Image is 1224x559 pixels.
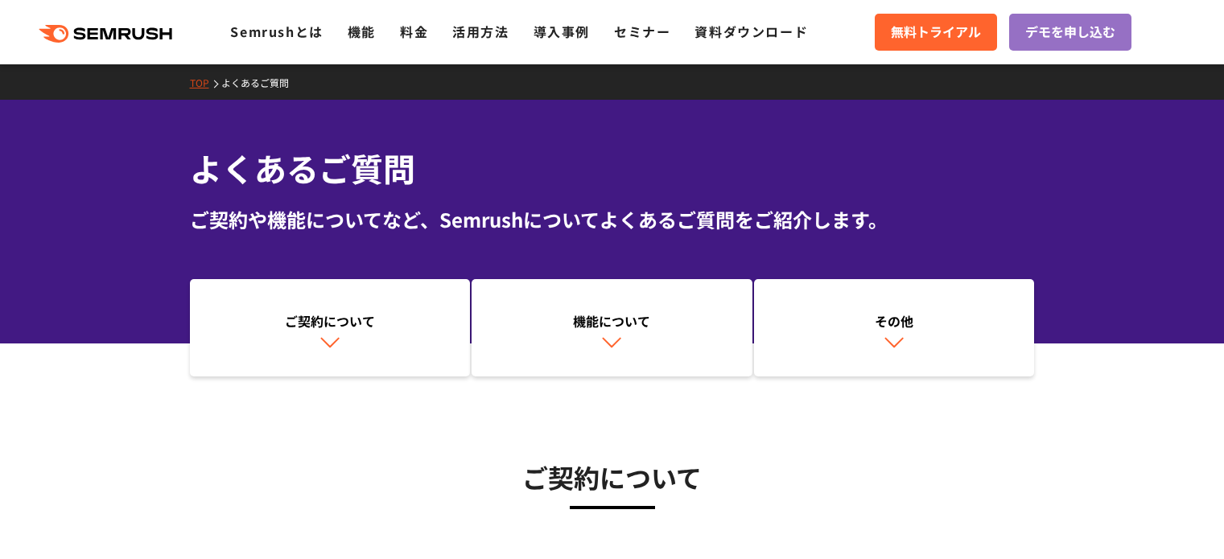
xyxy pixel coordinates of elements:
a: 資料ダウンロード [694,22,808,41]
div: ご契約や機能についてなど、Semrushについてよくあるご質問をご紹介します。 [190,205,1035,234]
a: よくあるご質問 [221,76,301,89]
a: TOP [190,76,221,89]
a: Semrushとは [230,22,323,41]
a: その他 [754,279,1035,377]
a: 活用方法 [452,22,509,41]
div: 機能について [480,311,744,331]
a: ご契約について [190,279,471,377]
h1: よくあるご質問 [190,145,1035,192]
a: 料金 [400,22,428,41]
a: 機能について [472,279,752,377]
div: その他 [762,311,1027,331]
div: ご契約について [198,311,463,331]
a: 無料トライアル [875,14,997,51]
h3: ご契約について [190,457,1035,497]
span: 無料トライアル [891,22,981,43]
a: セミナー [614,22,670,41]
a: 導入事例 [534,22,590,41]
a: 機能 [348,22,376,41]
a: デモを申し込む [1009,14,1131,51]
span: デモを申し込む [1025,22,1115,43]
